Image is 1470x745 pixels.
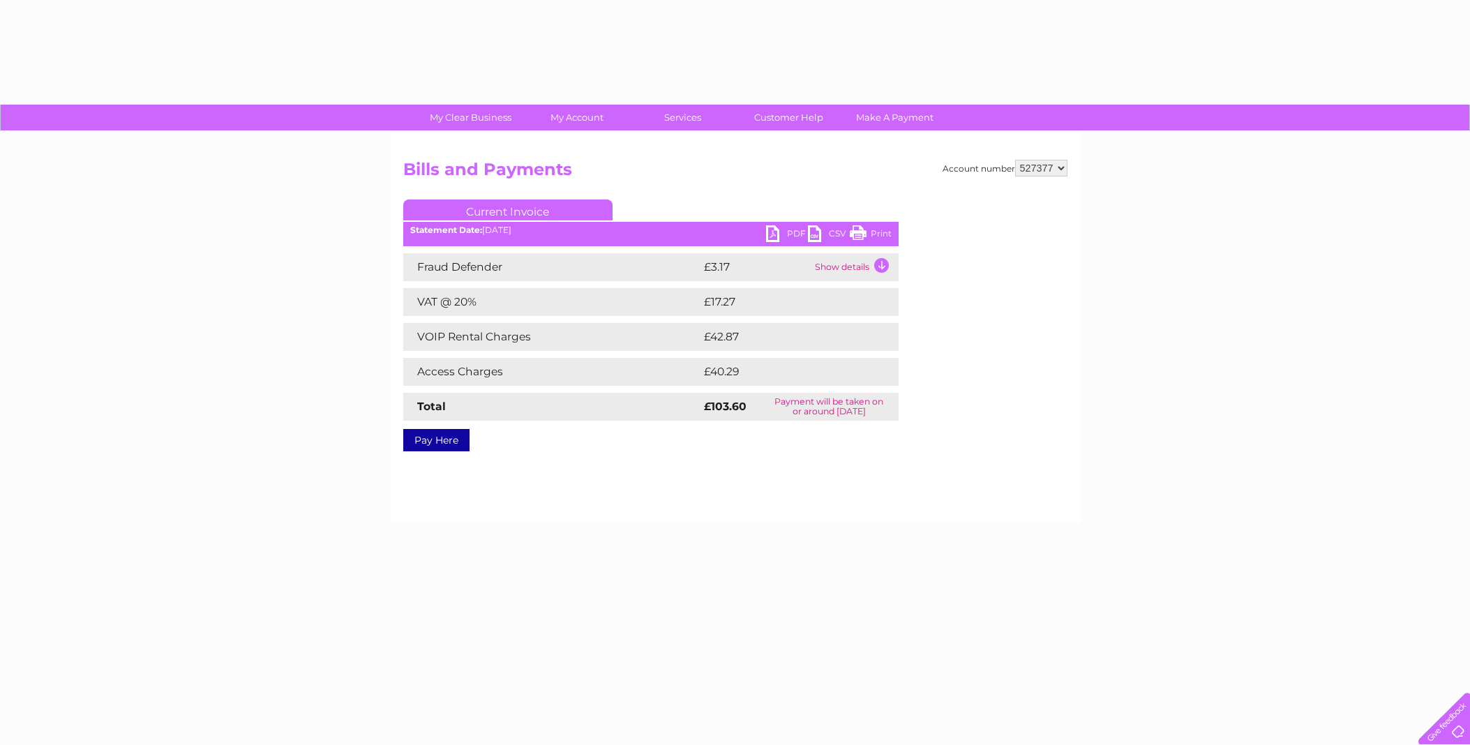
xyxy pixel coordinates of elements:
td: Show details [811,253,899,281]
a: My Clear Business [413,105,528,130]
a: Pay Here [403,429,470,451]
strong: £103.60 [704,400,747,413]
h2: Bills and Payments [403,160,1067,186]
a: Current Invoice [403,200,613,220]
td: VOIP Rental Charges [403,323,700,351]
td: Payment will be taken on or around [DATE] [760,393,899,421]
div: Account number [943,160,1067,176]
td: £3.17 [700,253,811,281]
a: Make A Payment [837,105,952,130]
a: Customer Help [731,105,846,130]
b: Statement Date: [410,225,482,235]
a: PDF [766,225,808,246]
a: CSV [808,225,850,246]
div: [DATE] [403,225,899,235]
td: £42.87 [700,323,870,351]
td: Access Charges [403,358,700,386]
td: VAT @ 20% [403,288,700,316]
td: Fraud Defender [403,253,700,281]
td: £40.29 [700,358,871,386]
strong: Total [417,400,446,413]
a: Services [625,105,740,130]
a: My Account [519,105,634,130]
a: Print [850,225,892,246]
td: £17.27 [700,288,868,316]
